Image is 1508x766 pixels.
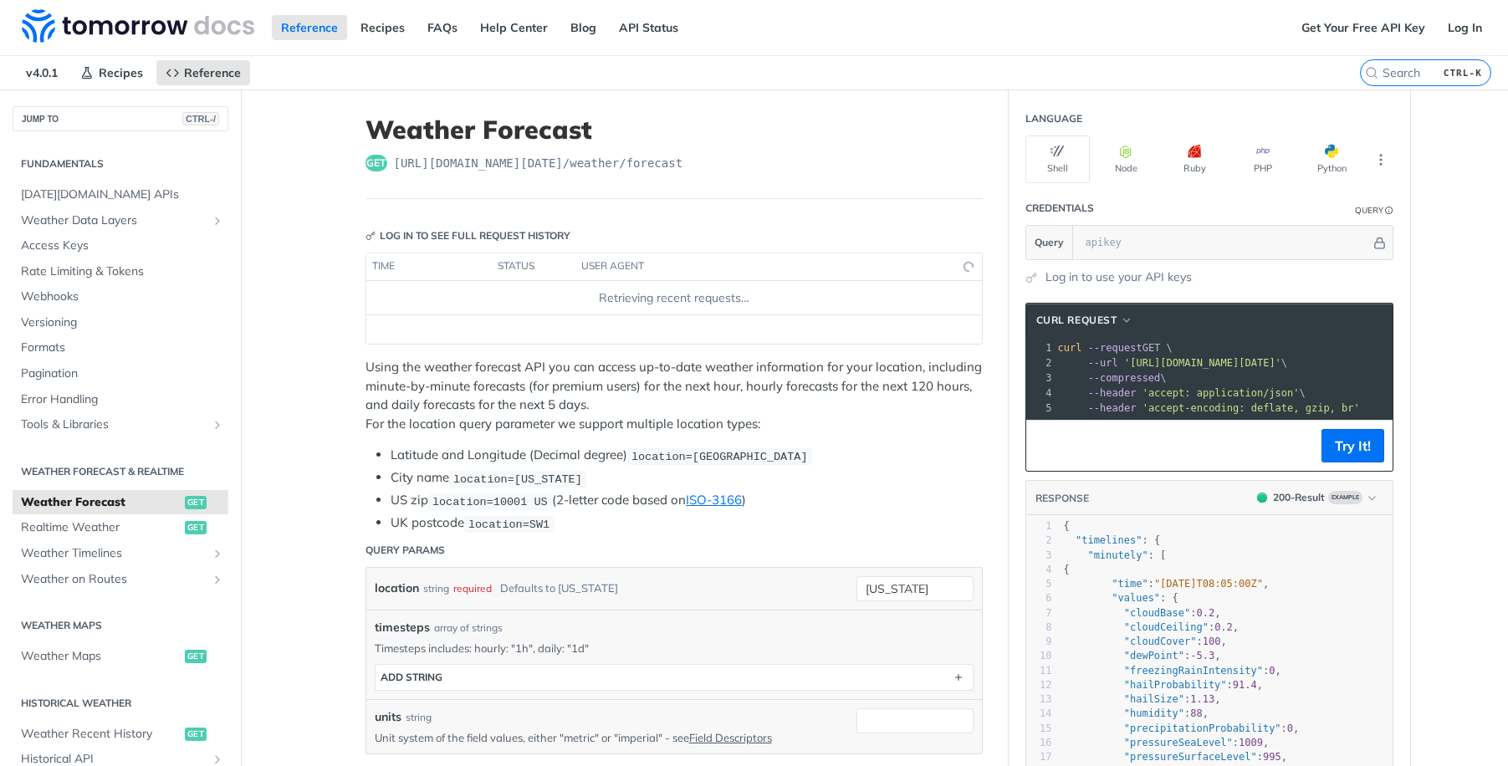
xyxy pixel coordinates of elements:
span: "timelines" [1076,534,1142,546]
h2: Weather Forecast & realtime [13,464,228,479]
div: string [423,576,449,600]
li: Latitude and Longitude (Decimal degree) [391,446,983,465]
div: 17 [1026,750,1052,764]
div: 3 [1026,370,1055,386]
button: Try It! [1321,429,1384,462]
button: Python [1300,135,1364,183]
a: Weather Recent Historyget [13,722,228,747]
span: Weather Maps [21,648,181,665]
a: API Status [610,15,688,40]
span: 1.13 [1190,693,1214,705]
span: - [1190,650,1196,661]
span: "cloudCeiling" [1124,621,1209,633]
p: Timesteps includes: hourly: "1h", daily: "1d" [375,641,974,656]
span: : , [1064,751,1287,763]
span: "[DATE]T08:05:00Z" [1154,578,1263,590]
div: Language [1025,111,1082,126]
kbd: CTRL-K [1439,64,1486,81]
span: timesteps [375,619,430,636]
span: "dewPoint" [1124,650,1184,661]
div: 5 [1026,401,1055,416]
span: "minutely" [1087,549,1148,561]
button: PHP [1231,135,1296,183]
span: cURL Request [1036,313,1117,328]
span: : , [1064,607,1221,619]
span: "freezingRainIntensity" [1124,665,1263,677]
a: Recipes [71,60,152,85]
a: Realtime Weatherget [13,515,228,540]
span: 995 [1263,751,1281,763]
span: Weather on Routes [21,571,207,588]
span: 100 [1203,636,1221,647]
span: 88 [1190,707,1202,719]
span: Versioning [21,314,224,331]
button: cURL Request [1030,312,1139,329]
span: \ [1058,372,1167,384]
span: 0 [1287,723,1293,734]
th: time [366,253,492,280]
a: Reference [156,60,250,85]
div: 1 [1026,340,1055,355]
span: Weather Timelines [21,545,207,562]
span: : , [1064,707,1209,719]
span: Weather Data Layers [21,212,207,229]
span: 5.3 [1196,650,1214,661]
span: Reference [184,65,241,80]
span: : [ [1064,549,1167,561]
a: Weather Forecastget [13,490,228,515]
span: "hailSize" [1124,693,1184,705]
a: Log in to use your API keys [1045,268,1192,286]
button: More Languages [1368,147,1393,172]
div: 10 [1026,649,1052,663]
span: 1009 [1239,737,1263,748]
span: Tools & Libraries [21,416,207,433]
span: 'accept-encoding: deflate, gzip, br' [1143,402,1360,414]
span: get [185,521,207,534]
button: RESPONSE [1035,490,1090,507]
span: --url [1088,357,1118,369]
span: "values" [1112,592,1160,604]
th: user agent [575,253,948,280]
span: "humidity" [1124,707,1184,719]
span: v4.0.1 [17,60,67,85]
span: "cloudBase" [1124,607,1190,619]
span: : , [1064,679,1264,691]
a: Access Keys [13,233,228,258]
a: Field Descriptors [689,731,772,744]
span: location=10001 US [432,495,548,508]
span: : , [1064,650,1221,661]
span: get [185,496,207,509]
span: get [365,155,387,171]
i: Information [1385,207,1393,215]
span: Formats [21,340,224,356]
button: Query [1026,226,1073,259]
button: Show subpages for Weather on Routes [211,573,224,586]
a: Help Center [471,15,557,40]
button: Hide [1371,234,1388,251]
span: "precipitationProbability" [1124,723,1281,734]
span: get [185,650,207,663]
a: Recipes [351,15,414,40]
div: 1 [1026,519,1052,534]
th: status [492,253,575,280]
span: Webhooks [21,289,224,305]
span: { [1064,564,1070,575]
a: Blog [561,15,606,40]
div: 7 [1026,606,1052,620]
span: --header [1088,387,1137,399]
span: --compressed [1088,372,1161,384]
span: "cloudCover" [1124,636,1197,647]
span: get [185,728,207,741]
button: Node [1094,135,1158,183]
a: Pagination [13,361,228,386]
a: [DATE][DOMAIN_NAME] APIs [13,182,228,207]
svg: Key [365,231,376,241]
span: "time" [1112,578,1148,590]
span: 0.2 [1196,607,1214,619]
div: 12 [1026,678,1052,692]
button: Shell [1025,135,1090,183]
span: Query [1035,235,1064,250]
a: Weather TimelinesShow subpages for Weather Timelines [13,541,228,566]
span: [DATE][DOMAIN_NAME] APIs [21,186,224,203]
button: JUMP TOCTRL-/ [13,106,228,131]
